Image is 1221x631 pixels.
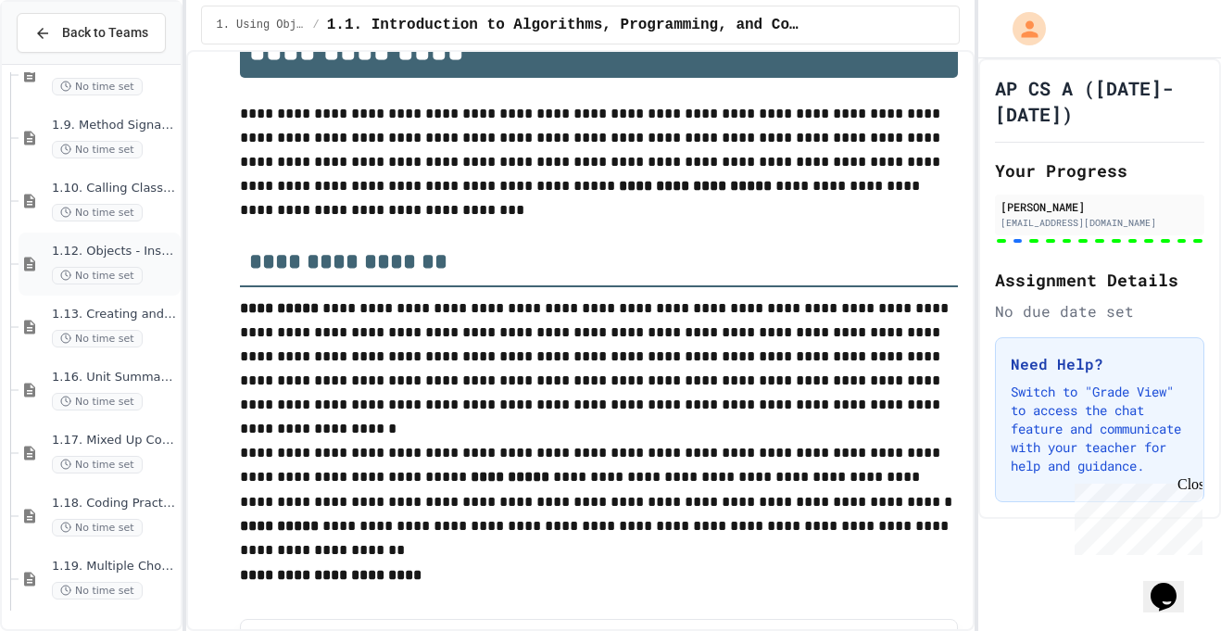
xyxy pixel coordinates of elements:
h2: Your Progress [995,158,1204,183]
div: [PERSON_NAME] [1001,198,1199,215]
h3: Need Help? [1011,353,1189,375]
span: 1.10. Calling Class Methods [52,181,177,196]
span: / [313,18,320,32]
span: 1.13. Creating and Initializing Objects: Constructors [52,307,177,322]
span: 1.19. Multiple Choice Exercises for Unit 1a (1.1-1.6) [52,559,177,574]
div: No due date set [995,300,1204,322]
span: No time set [52,582,143,599]
iframe: chat widget [1067,476,1202,555]
span: No time set [52,519,143,536]
div: [EMAIL_ADDRESS][DOMAIN_NAME] [1001,216,1199,230]
h1: AP CS A ([DATE]- [DATE]) [995,75,1204,127]
div: Chat with us now!Close [7,7,128,118]
p: Switch to "Grade View" to access the chat feature and communicate with your teacher for help and ... [1011,383,1189,475]
span: 1.16. Unit Summary 1a (1.1-1.6) [52,370,177,385]
span: 1.9. Method Signatures [52,118,177,133]
span: 1.1. Introduction to Algorithms, Programming, and Compilers [327,14,801,36]
span: No time set [52,78,143,95]
span: No time set [52,141,143,158]
span: No time set [52,267,143,284]
span: 1. Using Objects and Methods [217,18,306,32]
button: Back to Teams [17,13,166,53]
span: No time set [52,330,143,347]
span: No time set [52,393,143,410]
h2: Assignment Details [995,267,1204,293]
span: No time set [52,204,143,221]
span: No time set [52,456,143,473]
span: 1.18. Coding Practice 1a (1.1-1.6) [52,496,177,511]
span: Back to Teams [62,23,148,43]
div: My Account [993,7,1051,50]
iframe: chat widget [1143,557,1202,612]
span: 1.17. Mixed Up Code Practice 1.1-1.6 [52,433,177,448]
span: 1.12. Objects - Instances of Classes [52,244,177,259]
